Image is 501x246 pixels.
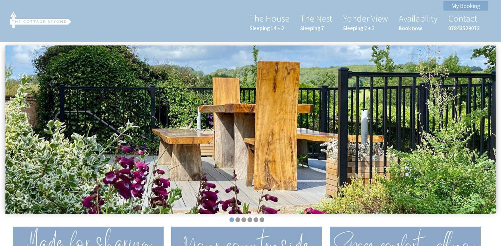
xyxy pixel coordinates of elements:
small: 07843529072 [448,25,480,32]
a: The NestSleeping 7 [300,13,332,32]
img: The Cottage Beyond [9,10,72,28]
a: The HouseSleeping 14 + 2 [250,13,289,32]
a: AvailabilityBook now [399,13,437,32]
small: Sleeping 2 + 2 [343,25,388,32]
small: Sleeping 14 + 2 [250,25,289,32]
a: Yonder ViewSleeping 2 + 2 [343,13,388,32]
a: My Booking [443,1,488,11]
small: Sleeping 7 [300,25,332,32]
a: Contact07843529072 [448,13,480,32]
small: Book now [399,25,437,32]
